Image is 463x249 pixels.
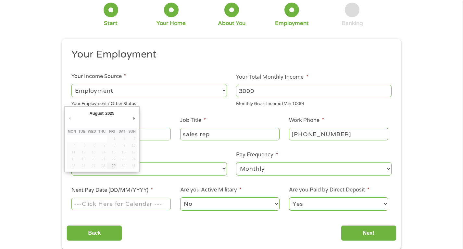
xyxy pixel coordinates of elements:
[156,20,186,27] div: Your Home
[180,187,242,193] label: Are you Active Military
[107,163,117,169] button: 29
[180,128,280,140] input: Cashier
[289,128,388,140] input: (231) 754-4010
[71,198,171,210] input: Use the arrow keys to pick a date
[342,20,363,27] div: Banking
[71,73,126,80] label: Your Income Source
[67,225,122,241] input: Back
[289,187,369,193] label: Are you Paid by Direct Deposit
[78,129,85,133] abbr: Tuesday
[131,114,137,123] button: Next Month
[105,109,115,118] div: 2025
[98,129,106,133] abbr: Thursday
[236,85,392,97] input: 1800
[71,48,387,61] h2: Your Employment
[71,98,227,107] div: Your Employment / Other Status
[180,117,206,124] label: Job Title
[218,20,245,27] div: About You
[67,114,73,123] button: Previous Month
[289,117,324,124] label: Work Phone
[275,20,309,27] div: Employment
[71,187,153,194] label: Next Pay Date (DD/MM/YYYY)
[104,20,118,27] div: Start
[236,74,308,81] label: Your Total Monthly Income
[341,225,396,241] input: Next
[236,151,278,158] label: Pay Frequency
[88,129,96,133] abbr: Wednesday
[109,129,115,133] abbr: Friday
[89,109,105,118] div: August
[236,98,392,107] div: Monthly Gross Income (Min 1000)
[128,129,136,133] abbr: Sunday
[119,129,125,133] abbr: Saturday
[68,129,76,133] abbr: Monday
